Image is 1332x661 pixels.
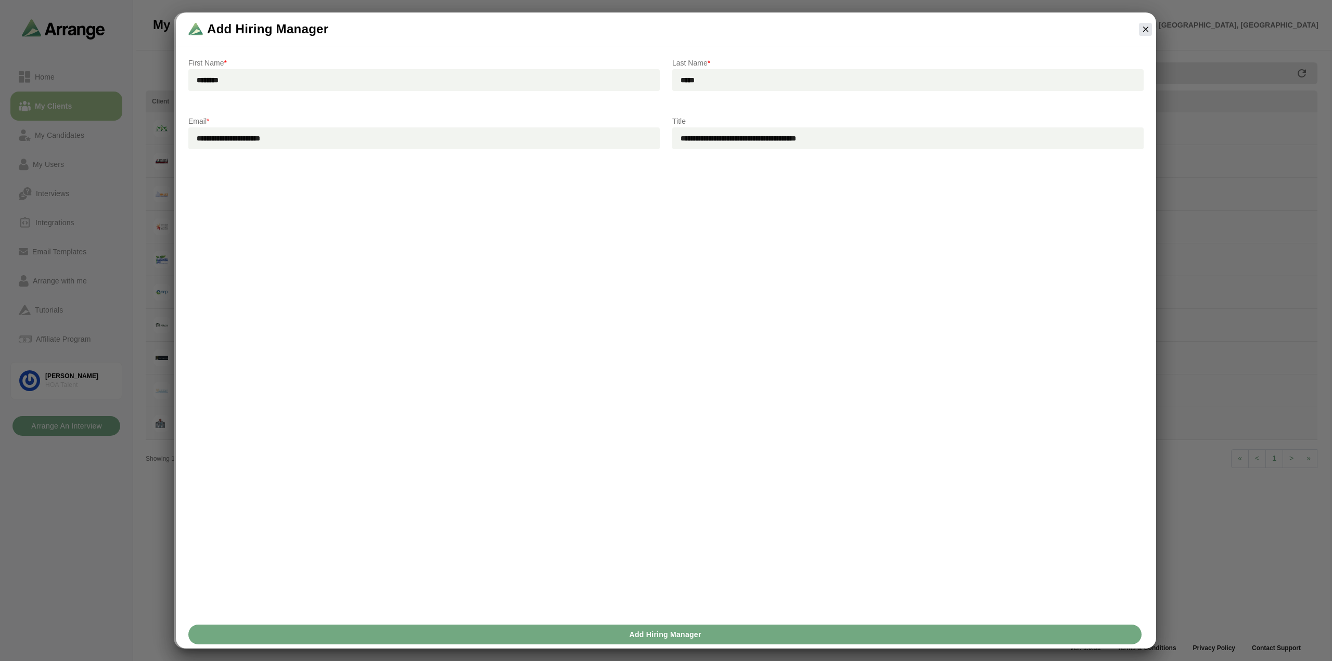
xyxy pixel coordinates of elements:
[672,57,1144,69] p: Last Name
[188,115,660,127] p: Email
[207,21,328,37] span: Add Hiring Manager
[672,115,1144,127] p: Title
[188,57,660,69] p: First Name
[188,625,1142,644] button: Add Hiring Manager
[629,625,701,644] span: Add Hiring Manager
